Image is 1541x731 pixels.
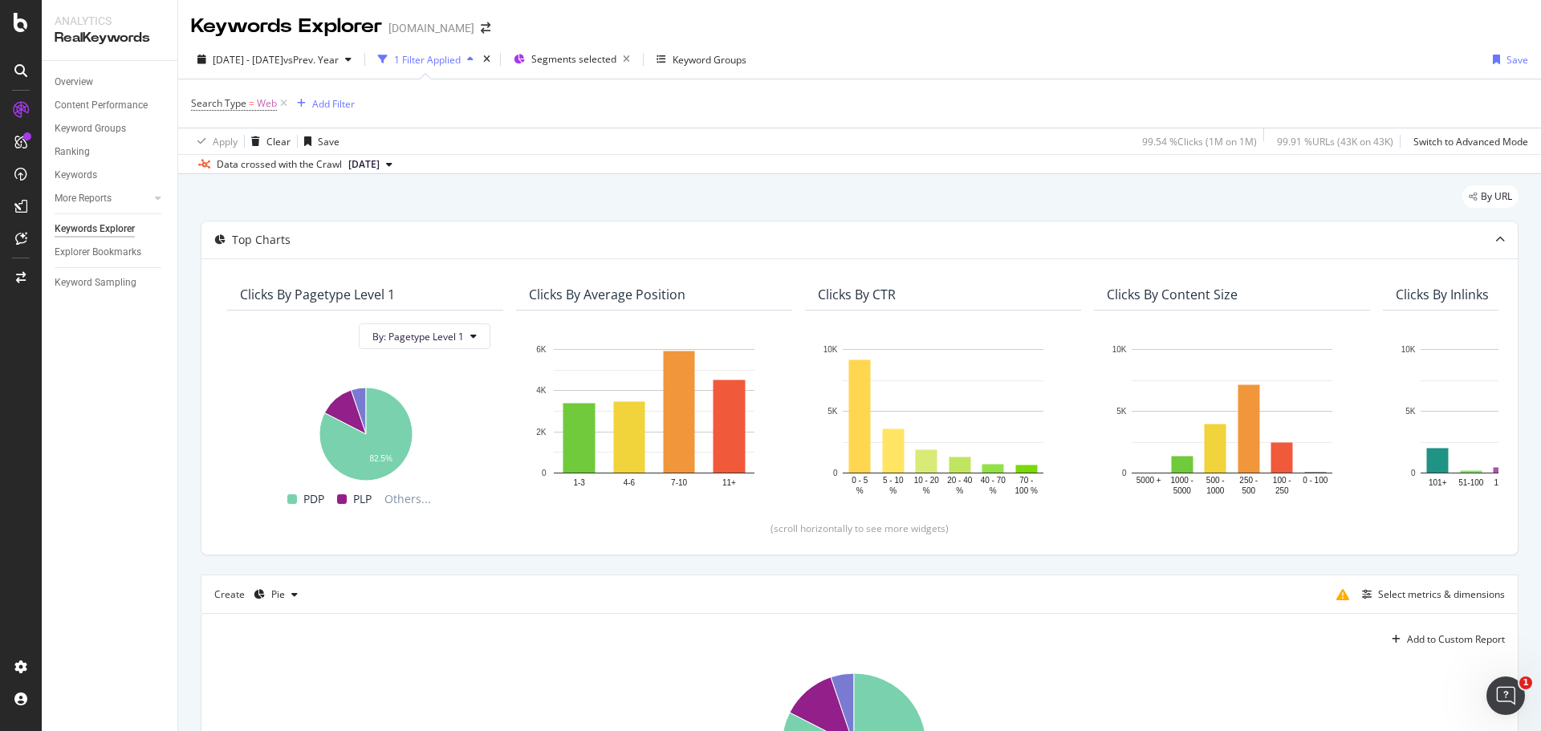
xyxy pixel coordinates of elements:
[1173,486,1192,495] text: 5000
[1413,135,1528,148] div: Switch to Advanced Mode
[956,486,963,495] text: %
[1142,135,1257,148] div: 99.54 % Clicks ( 1M on 1M )
[1462,185,1519,208] div: legacy label
[852,476,868,485] text: 0 - 5
[827,407,838,416] text: 5K
[1107,341,1357,497] svg: A chart.
[529,341,779,497] svg: A chart.
[536,345,547,354] text: 6K
[507,47,636,72] button: Segments selected
[1107,286,1238,303] div: Clicks By Content Size
[1411,469,1416,477] text: 0
[536,428,547,437] text: 2K
[1136,476,1161,485] text: 5000 +
[298,128,340,154] button: Save
[722,478,736,487] text: 11+
[1356,585,1505,604] button: Select metrics & dimensions
[1481,192,1512,201] span: By URL
[213,53,283,67] span: [DATE] - [DATE]
[372,47,480,72] button: 1 Filter Applied
[55,274,136,291] div: Keyword Sampling
[481,22,490,34] div: arrow-right-arrow-left
[1273,476,1291,485] text: 100 -
[370,454,392,463] text: 82.5%
[833,469,838,477] text: 0
[214,582,304,607] div: Create
[55,120,126,137] div: Keyword Groups
[883,476,904,485] text: 5 - 10
[55,167,166,184] a: Keywords
[372,330,464,343] span: By: Pagetype Level 1
[1486,47,1528,72] button: Save
[1506,53,1528,67] div: Save
[1112,345,1127,354] text: 10K
[353,489,372,509] span: PLP
[856,486,864,495] text: %
[1239,476,1258,485] text: 250 -
[55,167,97,184] div: Keywords
[818,341,1068,497] svg: A chart.
[1015,486,1038,495] text: 100 %
[213,135,238,148] div: Apply
[1405,407,1416,416] text: 5K
[232,232,291,248] div: Top Charts
[1206,486,1225,495] text: 1000
[1401,345,1416,354] text: 10K
[55,97,166,114] a: Content Performance
[529,286,685,303] div: Clicks By Average Position
[55,221,166,238] a: Keywords Explorer
[981,476,1006,485] text: 40 - 70
[55,29,165,47] div: RealKeywords
[650,47,753,72] button: Keyword Groups
[1019,476,1033,485] text: 70 -
[1429,478,1447,487] text: 101+
[221,522,1498,535] div: (scroll horizontally to see more widgets)
[303,489,324,509] span: PDP
[55,221,135,238] div: Keywords Explorer
[55,120,166,137] a: Keyword Groups
[1242,486,1255,495] text: 500
[990,486,997,495] text: %
[266,135,291,148] div: Clear
[55,144,90,160] div: Ranking
[1171,476,1193,485] text: 1000 -
[359,323,490,349] button: By: Pagetype Level 1
[191,47,358,72] button: [DATE] - [DATE]vsPrev. Year
[818,286,896,303] div: Clicks By CTR
[394,53,461,67] div: 1 Filter Applied
[1275,486,1289,495] text: 250
[55,74,166,91] a: Overview
[1407,128,1528,154] button: Switch to Advanced Mode
[191,96,246,110] span: Search Type
[312,97,355,111] div: Add Filter
[1206,476,1225,485] text: 500 -
[1116,407,1127,416] text: 5K
[1122,469,1127,477] text: 0
[217,157,342,172] div: Data crossed with the Crawl
[55,97,148,114] div: Content Performance
[378,489,437,509] span: Others...
[318,135,340,148] div: Save
[191,128,238,154] button: Apply
[257,92,277,115] span: Web
[245,128,291,154] button: Clear
[240,380,490,483] svg: A chart.
[291,94,355,113] button: Add Filter
[55,74,93,91] div: Overview
[1303,476,1328,485] text: 0 - 100
[191,13,382,40] div: Keywords Explorer
[55,190,112,207] div: More Reports
[55,244,141,261] div: Explorer Bookmarks
[1385,627,1505,652] button: Add to Custom Report
[271,590,285,599] div: Pie
[55,190,150,207] a: More Reports
[1519,676,1532,689] span: 1
[1378,587,1505,601] div: Select metrics & dimensions
[249,96,254,110] span: =
[1396,286,1489,303] div: Clicks By Inlinks
[55,274,166,291] a: Keyword Sampling
[947,476,973,485] text: 20 - 40
[889,486,897,495] text: %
